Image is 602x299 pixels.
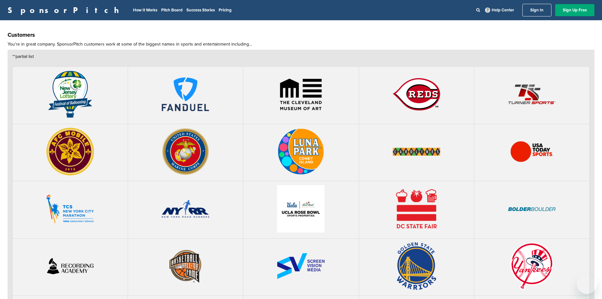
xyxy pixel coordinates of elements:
a: Pricing [219,8,232,13]
img: Turner sports [508,84,556,104]
img: Fairneutra 01 [393,185,440,233]
img: 9d70b76a 5c29 4936 9bb7 c1a276e95225 [277,185,325,233]
img: 220px emblem of the united states marine corps.svg [162,128,209,175]
img: 9d112fce 8c89 4444 9923 5697405a16c7 [46,128,94,175]
a: Help Center [484,6,515,14]
a: Sign Up Free [555,4,594,16]
div: You're in great company. SponsorPitch customers work at some of the biggest names in sports and e... [8,42,594,47]
img: Sv media logo [277,253,325,279]
a: How It Works [133,8,157,13]
img: Fanduel logo 2 [162,78,209,111]
img: Screen shot 2021 01 21 at 10.36.58 am [393,148,440,156]
img: 64d5bbb9 e9b2 4084 93f7 cc35b9b35b41 [508,207,556,211]
img: Fob [48,71,93,118]
h2: Customers [8,31,594,39]
img: 800px newyorkyankees primarylogo.svg [510,242,553,290]
img: Icon [508,128,556,175]
a: Pitch Board [161,8,183,13]
img: 9cfd2ea0 fbf3 4676 806c bc327c98e4b8 [162,249,209,283]
a: Sign In [522,4,551,16]
a: Success Stories [186,8,215,13]
div: **partial list [12,54,590,59]
img: A2d25e24 fe6e 4bc7 97f5 666100225ad7 [46,258,94,275]
img: Cincinnati reds logo.svg [393,78,440,110]
a: SponsorPitch [8,6,123,14]
img: Nyroadrunners.svg [162,200,209,218]
img: Lp logo [277,128,325,175]
iframe: Button to launch messaging window [577,274,597,294]
img: Cma logo blk [277,76,325,113]
img: 21948244 527a 4803 be66 5a40b3aa92fc [397,242,436,290]
img: 1024px tcs new york city marathon logo.svg [46,194,94,224]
